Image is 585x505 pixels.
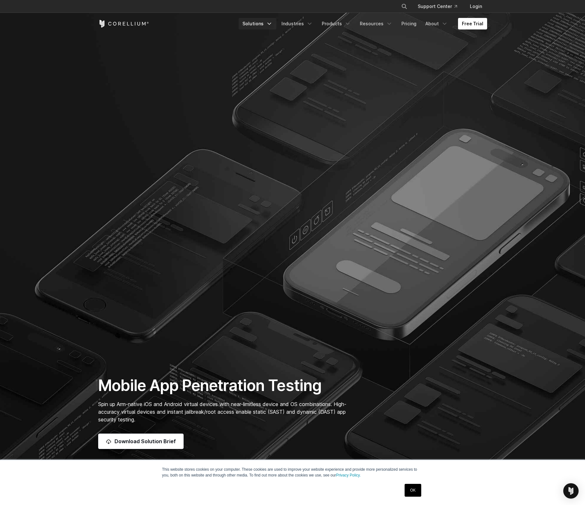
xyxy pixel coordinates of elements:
a: Support Center [413,1,462,12]
a: Login [465,1,487,12]
p: This website stores cookies on your computer. These cookies are used to improve your website expe... [162,467,423,478]
a: Download Solution Brief [98,434,184,449]
a: Corellium Home [98,20,149,28]
a: Resources [356,18,396,29]
a: Products [318,18,355,29]
div: Navigation Menu [393,1,487,12]
a: About [422,18,452,29]
a: Privacy Policy. [336,473,361,477]
span: Download Solution Brief [115,437,176,445]
div: Open Intercom Messenger [563,483,579,499]
div: Navigation Menu [239,18,487,29]
a: OK [405,484,421,497]
button: Search [399,1,410,12]
a: Industries [278,18,317,29]
a: Free Trial [458,18,487,29]
a: Pricing [398,18,420,29]
a: Solutions [239,18,276,29]
h1: Mobile App Penetration Testing [98,376,353,395]
span: Spin up Arm-native iOS and Android virtual devices with near-limitless device and OS combinations... [98,401,346,423]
